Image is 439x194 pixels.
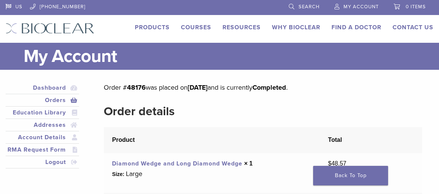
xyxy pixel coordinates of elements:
[112,160,242,167] a: Diamond Wedge and Long Diamond Wedge
[7,133,78,142] a: Account Details
[135,24,170,31] a: Products
[7,108,78,117] a: Education Library
[7,96,78,105] a: Orders
[104,102,422,120] h2: Order details
[328,160,346,167] bdi: 48.57
[127,83,146,92] mark: 48176
[104,127,320,153] th: Product
[393,24,433,31] a: Contact Us
[244,160,253,167] strong: × 1
[343,4,379,10] span: My Account
[7,120,78,129] a: Addresses
[6,23,94,34] img: Bioclear
[252,83,286,92] mark: Completed
[299,4,320,10] span: Search
[328,160,331,167] span: $
[272,24,320,31] a: Why Bioclear
[7,83,78,92] a: Dashboard
[6,82,79,177] nav: Account pages
[313,166,388,185] a: Back To Top
[126,168,142,179] p: Large
[331,24,381,31] a: Find A Doctor
[7,158,78,167] a: Logout
[320,127,422,153] th: Total
[104,82,422,93] p: Order # was placed on and is currently .
[112,170,124,178] strong: Size:
[406,4,426,10] span: 0 items
[188,83,208,92] mark: [DATE]
[222,24,261,31] a: Resources
[181,24,211,31] a: Courses
[7,145,78,154] a: RMA Request Form
[24,43,433,70] h1: My Account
